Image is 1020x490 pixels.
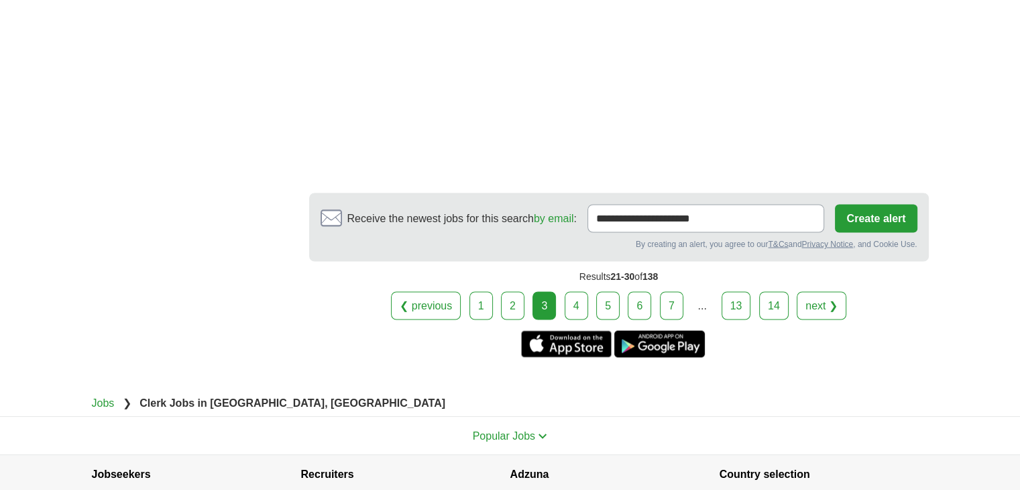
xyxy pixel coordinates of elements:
[532,291,556,320] div: 3
[473,430,535,441] span: Popular Jobs
[660,291,683,320] a: 7
[534,212,574,224] a: by email
[309,261,929,291] div: Results of
[596,291,620,320] a: 5
[501,291,524,320] a: 2
[689,292,716,319] div: ...
[347,210,577,226] span: Receive the newest jobs for this search :
[92,397,115,408] a: Jobs
[797,291,846,320] a: next ❯
[565,291,588,320] a: 4
[123,397,131,408] span: ❯
[610,271,634,281] span: 21-30
[469,291,493,320] a: 1
[139,397,445,408] strong: Clerk Jobs in [GEOGRAPHIC_DATA], [GEOGRAPHIC_DATA]
[321,238,917,250] div: By creating an alert, you agree to our and , and Cookie Use.
[722,291,751,320] a: 13
[835,204,917,232] button: Create alert
[768,239,788,248] a: T&Cs
[759,291,789,320] a: 14
[391,291,461,320] a: ❮ previous
[628,291,651,320] a: 6
[614,330,705,357] a: Get the Android app
[642,271,658,281] span: 138
[801,239,853,248] a: Privacy Notice
[521,330,612,357] a: Get the iPhone app
[538,433,547,439] img: toggle icon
